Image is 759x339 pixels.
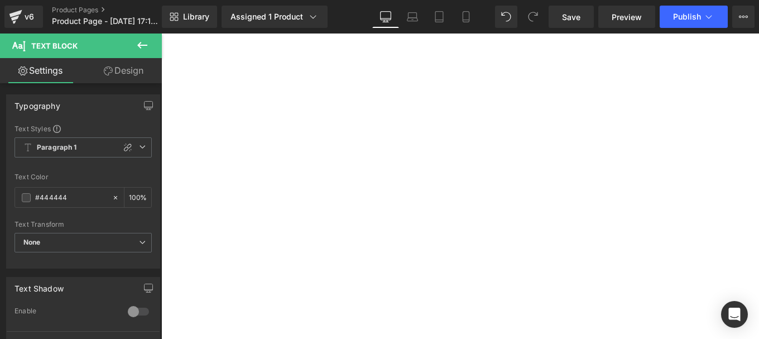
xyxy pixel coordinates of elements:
[23,238,41,246] b: None
[612,11,642,23] span: Preview
[15,278,64,293] div: Text Shadow
[230,11,319,22] div: Assigned 1 Product
[562,11,580,23] span: Save
[673,12,701,21] span: Publish
[31,41,78,50] span: Text Block
[15,307,117,318] div: Enable
[52,6,180,15] a: Product Pages
[162,6,217,28] a: New Library
[4,6,43,28] a: v6
[52,17,159,26] span: Product Page - [DATE] 17:18:27
[660,6,728,28] button: Publish
[183,12,209,22] span: Library
[598,6,655,28] a: Preview
[372,6,399,28] a: Desktop
[399,6,426,28] a: Laptop
[83,58,164,83] a: Design
[426,6,453,28] a: Tablet
[15,95,60,111] div: Typography
[22,9,36,24] div: v6
[453,6,479,28] a: Mobile
[15,124,152,133] div: Text Styles
[37,143,77,152] b: Paragraph 1
[124,188,151,207] div: %
[15,173,152,181] div: Text Color
[35,192,107,204] input: Color
[721,301,748,328] div: Open Intercom Messenger
[732,6,755,28] button: More
[495,6,517,28] button: Undo
[15,221,152,228] div: Text Transform
[522,6,544,28] button: Redo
